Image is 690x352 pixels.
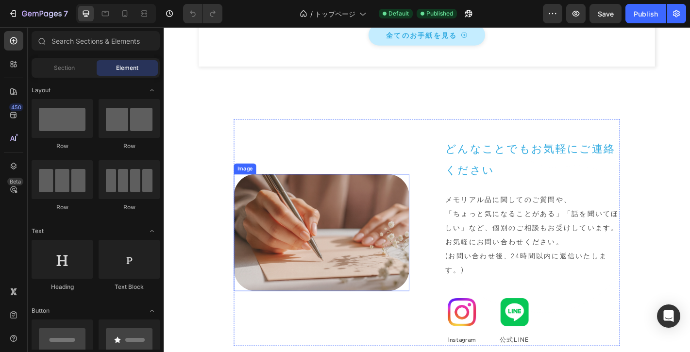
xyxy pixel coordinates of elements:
div: Undo/Redo [183,4,222,23]
div: Row [32,203,93,212]
div: 450 [9,103,23,111]
button: 7 [4,4,72,23]
div: Heading [32,283,93,291]
iframe: Design area [164,27,690,352]
p: メモリアル品に関してのご質問や、 「ちょっと気になることがある」「話を聞いてほしい」など、個別のご相談もお受けしています。お気軽にお問い合わせください。 (お問い合わせ後、24時間以内に返信いた... [312,183,504,276]
img: gempages_464591402135717053-20a2cc54-5af9-4bc5-a44f-be58cd944db6.jpg [78,163,272,292]
span: Toggle open [144,83,160,98]
div: Publish [634,9,658,19]
span: Section [54,64,75,72]
span: Text [32,227,44,235]
span: Published [426,9,453,18]
span: トップページ [315,9,355,19]
button: Save [589,4,622,23]
div: Open Intercom Messenger [657,304,680,328]
div: Beta [7,178,23,185]
span: Save [598,10,614,18]
button: Publish [625,4,666,23]
span: Element [116,64,138,72]
img: gempages_464591402135717053-cb8326c4-acaf-4b7e-9ed3-ee399b407e52.png [373,300,404,331]
span: Default [388,9,409,18]
div: Image [80,152,101,161]
p: 7 [64,8,68,19]
div: Row [99,142,160,151]
div: Row [99,203,160,212]
img: gempages_464591402135717053-8554b87a-fb08-475d-a0ed-92b74042f2a7.png [315,300,346,331]
span: Toggle open [144,223,160,239]
div: Row [32,142,93,151]
span: Button [32,306,50,315]
input: Search Sections & Elements [32,31,160,50]
span: / [310,9,313,19]
span: Toggle open [144,303,160,318]
div: Text Block [99,283,160,291]
h2: どんなことでもお気軽にご連絡ください [311,121,505,170]
span: Layout [32,86,50,95]
p: 全てのお手紙を見る [246,1,325,17]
